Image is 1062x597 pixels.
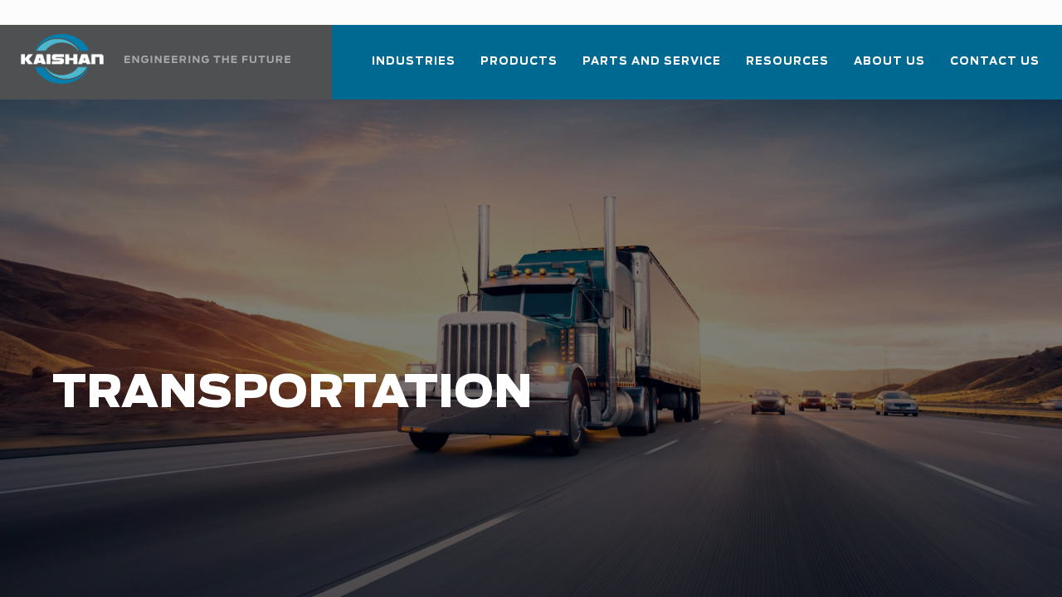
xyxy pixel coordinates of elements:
[950,40,1040,96] a: Contact Us
[480,40,558,96] a: Products
[372,40,455,96] a: Industries
[746,52,829,71] span: Resources
[582,52,721,71] span: Parts and Service
[854,52,925,71] span: About Us
[480,52,558,71] span: Products
[52,368,846,420] h1: Transportation
[950,52,1040,71] span: Contact Us
[854,40,925,96] a: About Us
[746,40,829,96] a: Resources
[582,40,721,96] a: Parts and Service
[372,52,455,71] span: Industries
[124,56,290,63] img: Engineering the future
